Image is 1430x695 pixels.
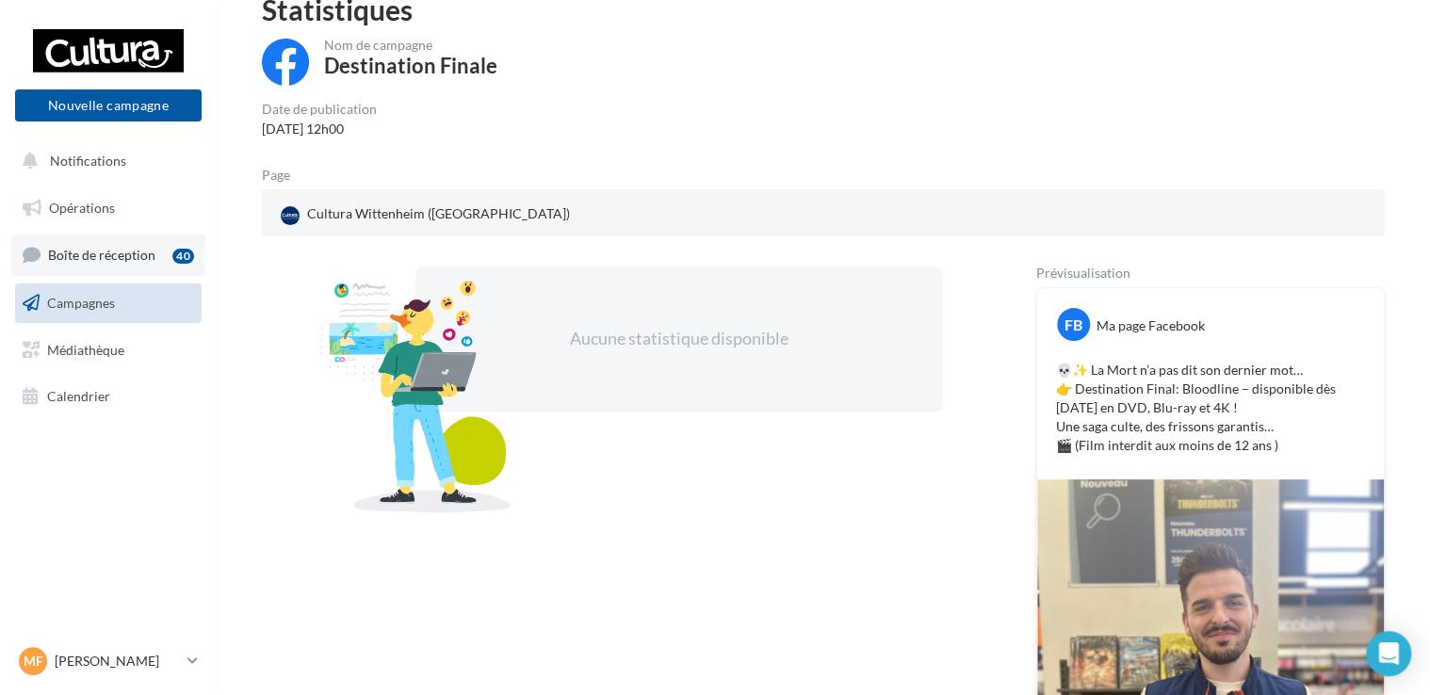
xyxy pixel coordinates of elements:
[1097,316,1205,335] div: Ma page Facebook
[48,247,155,263] span: Boîte de réception
[15,89,202,121] button: Nouvelle campagne
[11,331,205,370] a: Médiathèque
[277,201,574,229] div: Cultura Wittenheim ([GEOGRAPHIC_DATA])
[1057,308,1090,341] div: FB
[324,39,497,52] div: Nom de campagne
[11,377,205,416] a: Calendrier
[172,249,194,264] div: 40
[47,341,124,357] span: Médiathèque
[1366,631,1411,676] div: Open Intercom Messenger
[49,200,115,216] span: Opérations
[47,388,110,404] span: Calendrier
[324,56,497,76] div: Destination Finale
[11,188,205,228] a: Opérations
[11,141,198,181] button: Notifications
[11,283,205,323] a: Campagnes
[1056,361,1365,455] p: 💀✨ La Mort n’a pas dit son dernier mot… 👉 Destination Final: Bloodline – disponible dès [DATE] en...
[262,103,377,116] div: Date de publication
[50,153,126,169] span: Notifications
[55,652,180,671] p: [PERSON_NAME]
[11,234,205,275] a: Boîte de réception40
[262,120,377,138] div: [DATE] 12h00
[24,652,43,671] span: MF
[262,169,305,182] div: Page
[1036,267,1385,280] div: Prévisualisation
[47,295,115,311] span: Campagnes
[277,201,642,229] a: Cultura Wittenheim ([GEOGRAPHIC_DATA])
[476,327,883,351] div: Aucune statistique disponible
[15,643,202,679] a: MF [PERSON_NAME]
